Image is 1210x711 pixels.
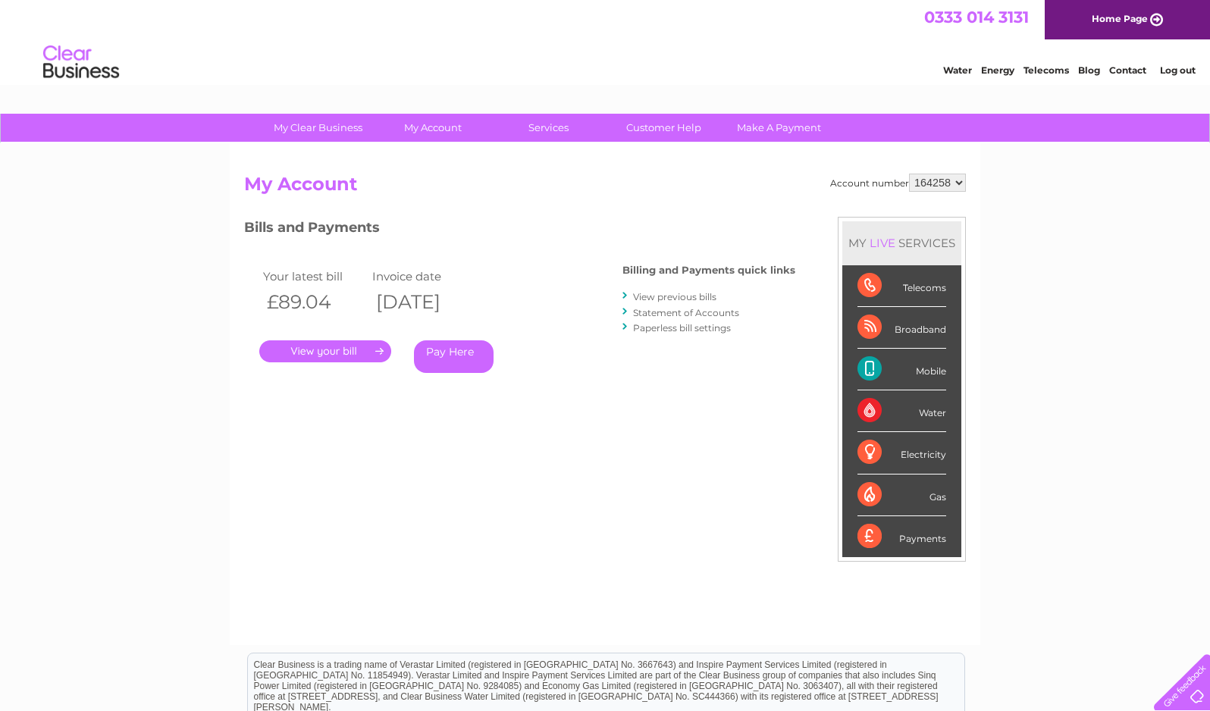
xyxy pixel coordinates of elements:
[857,475,946,516] div: Gas
[924,8,1029,27] a: 0333 014 3131
[857,307,946,349] div: Broadband
[371,114,496,142] a: My Account
[368,266,478,287] td: Invoice date
[368,287,478,318] th: [DATE]
[857,349,946,390] div: Mobile
[259,287,368,318] th: £89.04
[42,39,120,86] img: logo.png
[943,64,972,76] a: Water
[259,340,391,362] a: .
[244,217,795,243] h3: Bills and Payments
[1023,64,1069,76] a: Telecoms
[486,114,611,142] a: Services
[867,236,898,250] div: LIVE
[842,221,961,265] div: MY SERVICES
[244,174,966,202] h2: My Account
[1160,64,1196,76] a: Log out
[857,432,946,474] div: Electricity
[857,390,946,432] div: Water
[414,340,494,373] a: Pay Here
[255,114,381,142] a: My Clear Business
[830,174,966,192] div: Account number
[1078,64,1100,76] a: Blog
[981,64,1014,76] a: Energy
[716,114,842,142] a: Make A Payment
[622,265,795,276] h4: Billing and Payments quick links
[259,266,368,287] td: Your latest bill
[857,265,946,307] div: Telecoms
[601,114,726,142] a: Customer Help
[248,8,964,74] div: Clear Business is a trading name of Verastar Limited (registered in [GEOGRAPHIC_DATA] No. 3667643...
[857,516,946,557] div: Payments
[633,291,716,302] a: View previous bills
[633,307,739,318] a: Statement of Accounts
[1109,64,1146,76] a: Contact
[633,322,731,334] a: Paperless bill settings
